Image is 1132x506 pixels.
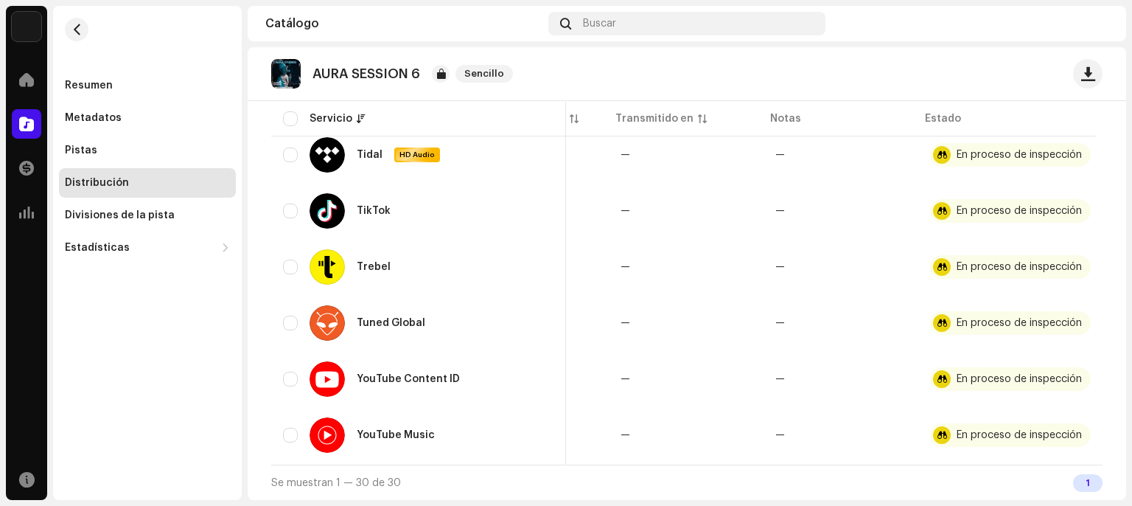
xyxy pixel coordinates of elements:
span: — [621,318,630,328]
span: HD Audio [396,150,439,160]
div: 1 [1073,474,1103,492]
div: YouTube Content ID [357,374,460,384]
div: Catálogo [265,18,542,30]
div: En proceso de inspección [957,262,1082,272]
span: — [621,206,630,216]
re-m-nav-item: Resumen [59,71,236,100]
re-m-nav-dropdown: Estadísticas [59,233,236,263]
div: En proceso de inspección [957,374,1082,384]
div: Transmitido en [615,111,693,126]
re-a-table-badge: — [775,206,785,216]
re-a-table-badge: — [775,150,785,160]
div: TikTok [357,206,391,216]
div: Estadísticas [65,242,130,254]
img: d245d65f-33e6-4e0f-bdf8-eddd93a24586 [271,59,301,89]
div: Metadatos [65,112,122,124]
re-m-nav-item: Divisiones de la pista [59,201,236,230]
div: En proceso de inspección [957,318,1082,328]
div: Distribución [65,177,129,189]
img: 297a105e-aa6c-4183-9ff4-27133c00f2e2 [12,12,41,41]
div: YouTube Music [357,430,435,440]
div: En proceso de inspección [957,206,1082,216]
div: Tidal [357,150,382,160]
img: 73145cb4-f810-4b43-824e-4abcac208f63 [1085,12,1108,35]
div: Resumen [65,80,113,91]
span: Sencillo [455,65,513,83]
div: Pistas [65,145,97,156]
div: Divisiones de la pista [65,209,175,221]
re-a-table-badge: — [775,318,785,328]
span: — [621,262,630,272]
div: Tuned Global [357,318,425,328]
div: Trebel [357,262,391,272]
re-m-nav-item: Distribución [59,168,236,198]
div: En proceso de inspección [957,150,1082,160]
re-a-table-badge: — [775,430,785,440]
re-m-nav-item: Metadatos [59,103,236,133]
span: — [621,430,630,440]
span: — [621,150,630,160]
p: AURA SESSION 6 [312,66,420,82]
re-a-table-badge: — [775,262,785,272]
re-a-table-badge: — [775,374,785,384]
span: — [621,374,630,384]
span: Buscar [583,18,616,30]
re-m-nav-item: Pistas [59,136,236,165]
div: En proceso de inspección [957,430,1082,440]
div: Servicio [310,111,352,126]
span: Se muestran 1 — 30 de 30 [271,478,401,488]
